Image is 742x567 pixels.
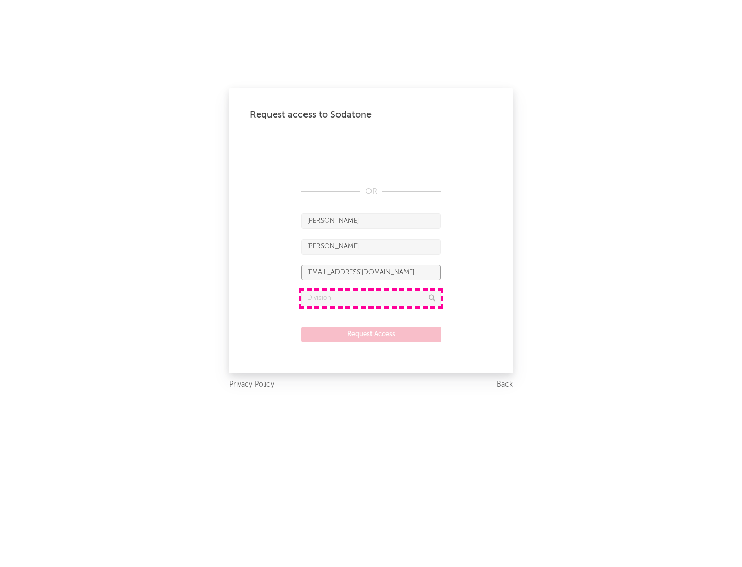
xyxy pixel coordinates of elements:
[497,378,513,391] a: Back
[301,213,441,229] input: First Name
[250,109,492,121] div: Request access to Sodatone
[301,327,441,342] button: Request Access
[229,378,274,391] a: Privacy Policy
[301,265,441,280] input: Email
[301,291,441,306] input: Division
[301,239,441,255] input: Last Name
[301,186,441,198] div: OR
